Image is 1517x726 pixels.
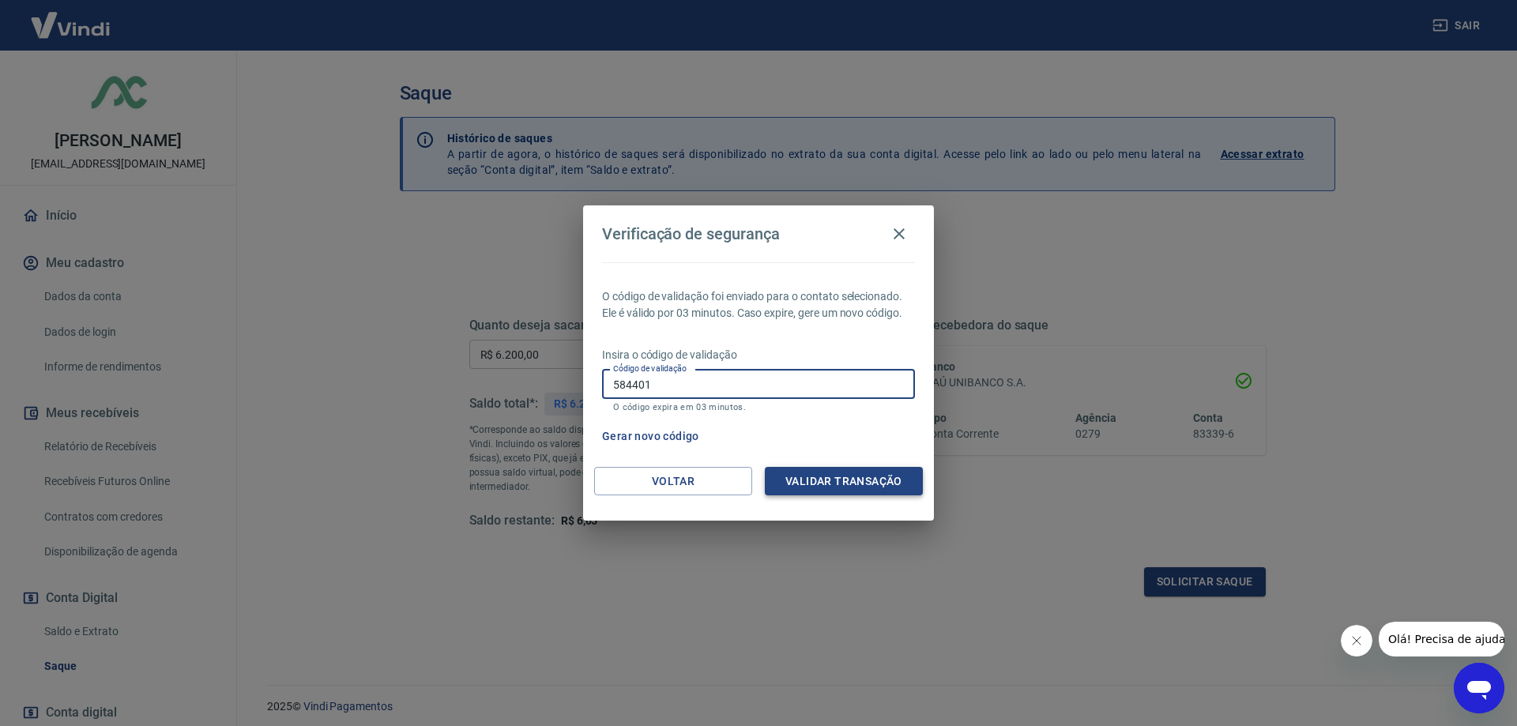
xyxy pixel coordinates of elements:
button: Validar transação [765,467,923,496]
label: Código de validação [613,363,687,374]
p: Insira o código de validação [602,347,915,363]
p: O código expira em 03 minutos. [613,402,904,412]
button: Voltar [594,467,752,496]
span: Olá! Precisa de ajuda? [9,11,133,24]
iframe: Botão para abrir a janela de mensagens [1454,663,1504,713]
p: O código de validação foi enviado para o contato selecionado. Ele é válido por 03 minutos. Caso e... [602,288,915,322]
iframe: Mensagem da empresa [1379,622,1504,656]
iframe: Fechar mensagem [1341,625,1372,656]
h4: Verificação de segurança [602,224,780,243]
button: Gerar novo código [596,422,706,451]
